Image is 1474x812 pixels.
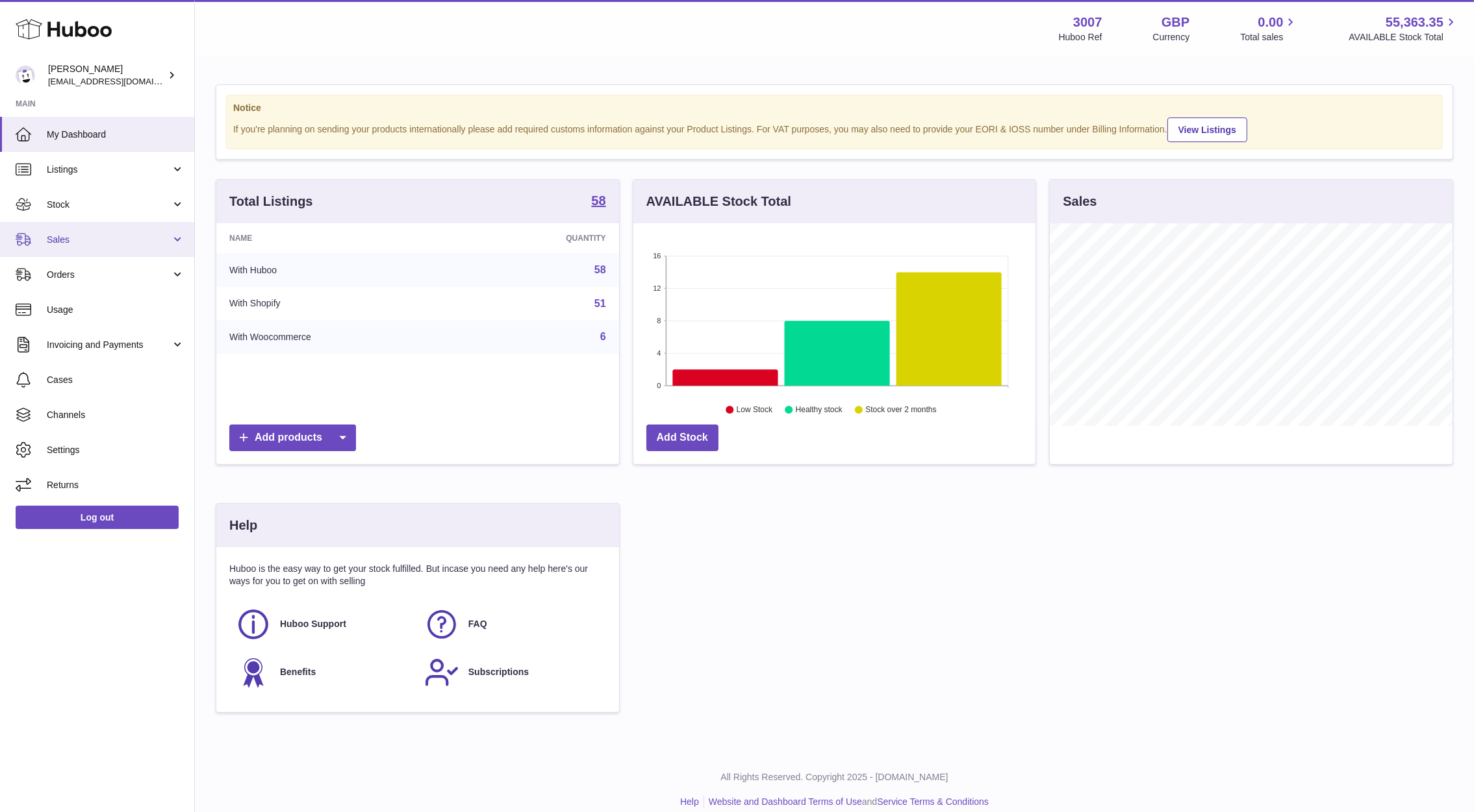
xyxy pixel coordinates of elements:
[468,618,487,630] span: FAQ
[877,796,989,807] a: Service Terms & Conditions
[653,252,661,260] text: 16
[657,349,661,357] text: 4
[591,194,605,207] strong: 58
[646,424,718,451] a: Add Stock
[1386,14,1443,31] span: 55,363.35
[594,264,606,275] a: 58
[47,304,184,316] span: Usage
[680,796,699,807] a: Help
[1349,31,1458,43] span: AVAILABLE Stock Total
[47,479,184,491] span: Returns
[216,287,466,321] td: With Shopify
[47,444,184,456] span: Settings
[424,607,600,642] a: FAQ
[657,317,661,325] text: 8
[48,63,165,88] div: [PERSON_NAME]
[229,193,313,210] h3: Total Listings
[865,406,936,415] text: Stock over 2 months
[466,223,619,253] th: Quantity
[280,618,346,630] span: Huboo Support
[233,116,1436,142] div: If you're planning on sending your products internationally please add required customs informati...
[47,199,171,211] span: Stock
[1063,193,1097,210] h3: Sales
[47,339,171,351] span: Invoicing and Payments
[280,666,316,678] span: Benefits
[1059,31,1102,43] div: Huboo Ref
[424,655,600,690] a: Subscriptions
[236,655,411,690] a: Benefits
[47,164,171,176] span: Listings
[468,666,529,678] span: Subscriptions
[1153,31,1190,43] div: Currency
[1258,14,1284,31] span: 0.00
[594,298,606,309] a: 51
[233,102,1436,114] strong: Notice
[47,374,184,386] span: Cases
[229,424,356,451] a: Add products
[47,409,184,421] span: Channels
[216,223,466,253] th: Name
[47,269,171,281] span: Orders
[236,607,411,642] a: Huboo Support
[600,331,606,342] a: 6
[216,253,466,287] td: With Huboo
[653,284,661,292] text: 12
[48,76,191,86] span: [EMAIL_ADDRESS][DOMAIN_NAME]
[1240,31,1298,43] span: Total sales
[47,129,184,141] span: My Dashboard
[1162,14,1189,31] strong: GBP
[205,771,1464,783] p: All Rights Reserved. Copyright 2025 - [DOMAIN_NAME]
[216,320,466,354] td: With Woocommerce
[646,193,791,210] h3: AVAILABLE Stock Total
[657,382,661,389] text: 0
[16,66,35,85] img: bevmay@maysama.com
[704,796,989,808] li: and
[1073,14,1102,31] strong: 3007
[1167,117,1247,142] a: View Listings
[47,234,171,246] span: Sales
[796,406,843,415] text: Healthy stock
[591,194,605,210] a: 58
[1349,14,1458,43] a: 55,363.35 AVAILABLE Stock Total
[229,517,257,534] h3: Help
[1240,14,1298,43] a: 0.00 Total sales
[16,506,179,529] a: Log out
[229,563,606,587] p: Huboo is the easy way to get your stock fulfilled. But incase you need any help here's our ways f...
[709,796,862,807] a: Website and Dashboard Terms of Use
[737,406,773,415] text: Low Stock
